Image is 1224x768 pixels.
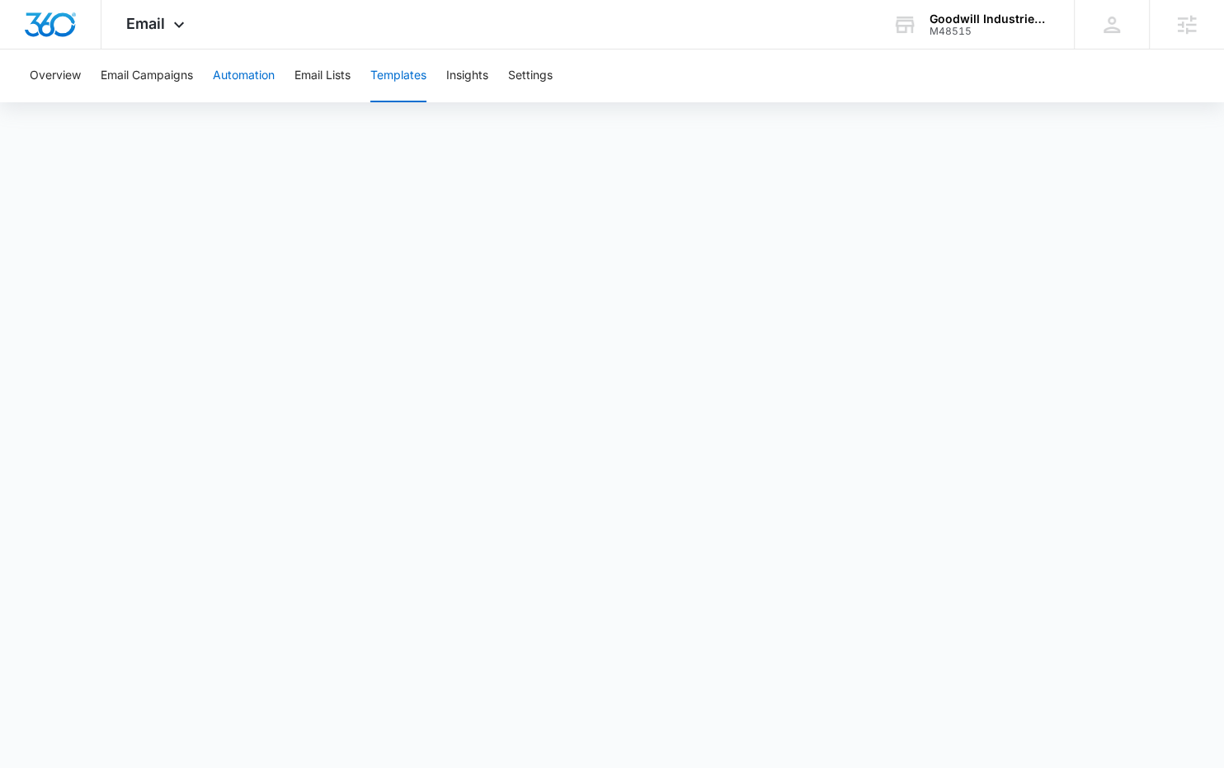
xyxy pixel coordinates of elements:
[370,49,426,102] button: Templates
[294,49,351,102] button: Email Lists
[126,15,165,32] span: Email
[446,49,488,102] button: Insights
[30,49,81,102] button: Overview
[930,12,1050,26] div: account name
[213,49,275,102] button: Automation
[930,26,1050,37] div: account id
[508,49,553,102] button: Settings
[101,49,193,102] button: Email Campaigns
